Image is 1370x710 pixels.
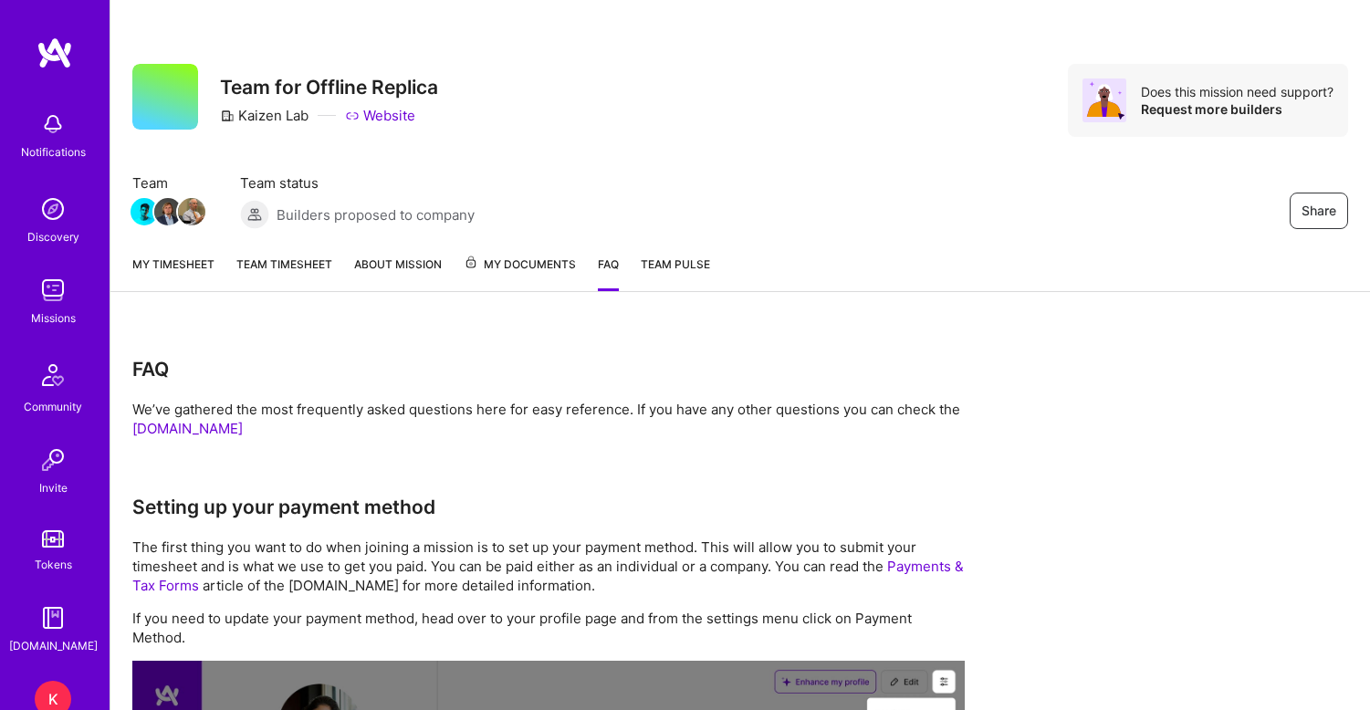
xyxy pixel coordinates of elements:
[1141,83,1333,100] div: Does this mission need support?
[35,600,71,636] img: guide book
[35,191,71,227] img: discovery
[132,358,965,381] h3: FAQ
[132,496,965,518] h3: Setting up your payment method
[35,442,71,478] img: Invite
[1290,193,1348,229] button: Share
[132,173,204,193] span: Team
[240,173,475,193] span: Team status
[24,397,82,416] div: Community
[180,196,204,227] a: Team Member Avatar
[345,106,415,125] a: Website
[132,420,243,437] a: [DOMAIN_NAME]
[132,196,156,227] a: Team Member Avatar
[21,142,86,162] div: Notifications
[31,353,75,397] img: Community
[464,255,576,291] a: My Documents
[37,37,73,69] img: logo
[277,205,475,224] span: Builders proposed to company
[641,257,710,271] span: Team Pulse
[35,106,71,142] img: bell
[42,530,64,548] img: tokens
[156,196,180,227] a: Team Member Avatar
[131,198,158,225] img: Team Member Avatar
[154,198,182,225] img: Team Member Avatar
[132,609,965,647] p: If you need to update your payment method, head over to your profile page and from the settings m...
[236,255,332,291] a: Team timesheet
[27,227,79,246] div: Discovery
[1082,78,1126,122] img: Avatar
[1302,202,1336,220] span: Share
[35,272,71,308] img: teamwork
[220,109,235,123] i: icon CompanyGray
[9,636,98,655] div: [DOMAIN_NAME]
[220,106,309,125] div: Kaizen Lab
[31,308,76,328] div: Missions
[132,558,964,594] a: Payments & Tax Forms
[178,198,205,225] img: Team Member Avatar
[641,255,710,291] a: Team Pulse
[132,538,965,595] p: The first thing you want to do when joining a mission is to set up your payment method. This will...
[240,200,269,229] img: Builders proposed to company
[1141,100,1333,118] div: Request more builders
[39,478,68,497] div: Invite
[354,255,442,291] a: About Mission
[464,255,576,275] span: My Documents
[220,76,438,99] h3: Team for Offline Replica
[132,400,965,438] p: We’ve gathered the most frequently asked questions here for easy reference. If you have any other...
[132,255,214,291] a: My timesheet
[598,255,619,291] a: FAQ
[35,555,72,574] div: Tokens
